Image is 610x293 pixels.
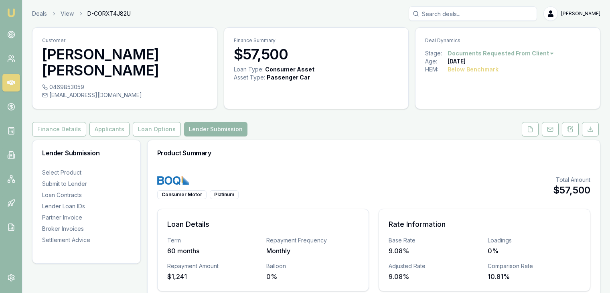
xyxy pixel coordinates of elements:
a: Deals [32,10,47,18]
div: [DATE] [448,57,466,65]
nav: breadcrumb [32,10,131,18]
h3: Product Summary [157,150,590,156]
div: Comparison Rate [488,262,580,270]
button: Documents Requested From Client [448,49,555,57]
div: 0469853059 [42,83,207,91]
div: 0% [488,246,580,256]
div: [EMAIL_ADDRESS][DOMAIN_NAME] [42,91,207,99]
div: Select Product [42,169,131,177]
div: 0% [266,272,359,281]
div: $1,241 [167,272,260,281]
div: Monthly [266,246,359,256]
div: 10.81% [488,272,580,281]
div: Loadings [488,236,580,244]
div: Term [167,236,260,244]
div: Stage: [425,49,448,57]
div: Lender Loan IDs [42,202,131,210]
h3: Lender Submission [42,150,131,156]
h3: Rate Information [389,219,580,230]
div: Adjusted Rate [389,262,481,270]
div: Balloon [266,262,359,270]
a: Lender Submission [182,122,249,136]
h3: Loan Details [167,219,359,230]
button: Finance Details [32,122,86,136]
div: Settlement Advice [42,236,131,244]
div: Repayment Frequency [266,236,359,244]
div: Age: [425,57,448,65]
div: Loan Type: [234,65,263,73]
div: Asset Type : [234,73,265,81]
span: [PERSON_NAME] [561,10,600,17]
div: Passenger Car [267,73,310,81]
div: 9.08% [389,272,481,281]
div: Total Amount [553,176,590,184]
div: Loan Contracts [42,191,131,199]
h3: $57,500 [234,46,399,62]
button: Lender Submission [184,122,247,136]
img: BOQ Finance [157,176,189,185]
div: 60 months [167,246,260,256]
div: Platinum [210,190,239,199]
span: D-CORXT4J82U [87,10,131,18]
button: Loan Options [133,122,181,136]
div: Below Benchmark [448,65,499,73]
div: Repayment Amount [167,262,260,270]
p: Customer [42,37,207,44]
input: Search deals [409,6,537,21]
a: Loan Options [131,122,182,136]
h3: [PERSON_NAME] [PERSON_NAME] [42,46,207,78]
div: Partner Invoice [42,214,131,222]
img: emu-icon-u.png [6,8,16,18]
a: View [61,10,74,18]
button: Applicants [89,122,130,136]
div: Consumer Motor [157,190,207,199]
p: Deal Dynamics [425,37,590,44]
div: HEM: [425,65,448,73]
a: Applicants [88,122,131,136]
div: 9.08% [389,246,481,256]
div: Consumer Asset [265,65,314,73]
div: $57,500 [553,184,590,197]
a: Finance Details [32,122,88,136]
p: Finance Summary [234,37,399,44]
div: Submit to Lender [42,180,131,188]
div: Base Rate [389,236,481,244]
div: Broker Invoices [42,225,131,233]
